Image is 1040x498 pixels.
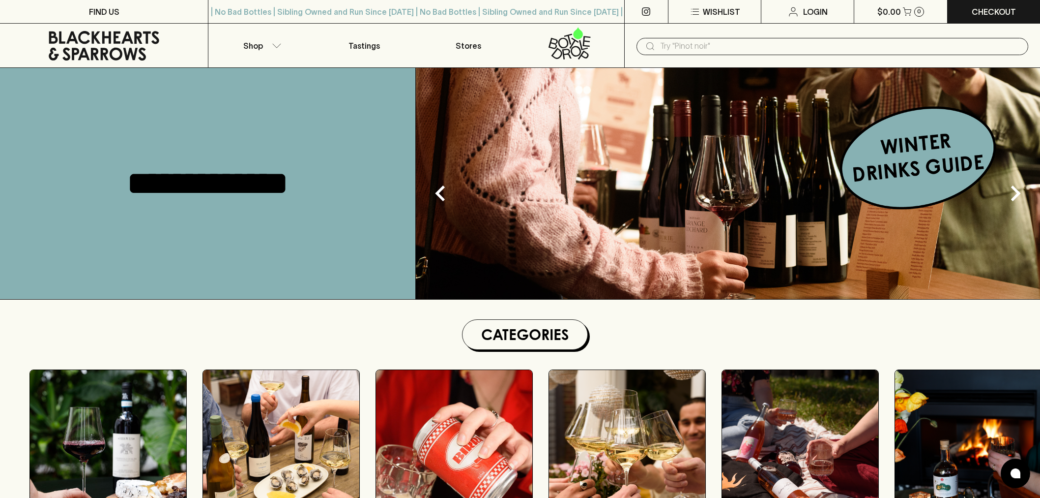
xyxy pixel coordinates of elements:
[421,174,460,213] button: Previous
[89,6,119,18] p: FIND US
[1011,468,1020,478] img: bubble-icon
[972,6,1016,18] p: Checkout
[208,24,312,67] button: Shop
[703,6,740,18] p: Wishlist
[803,6,828,18] p: Login
[877,6,901,18] p: $0.00
[456,40,481,52] p: Stores
[917,9,921,14] p: 0
[466,324,583,345] h1: Categories
[660,38,1020,54] input: Try "Pinot noir"
[996,174,1035,213] button: Next
[243,40,263,52] p: Shop
[416,24,520,67] a: Stores
[313,24,416,67] a: Tastings
[348,40,380,52] p: Tastings
[416,68,1040,299] img: optimise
